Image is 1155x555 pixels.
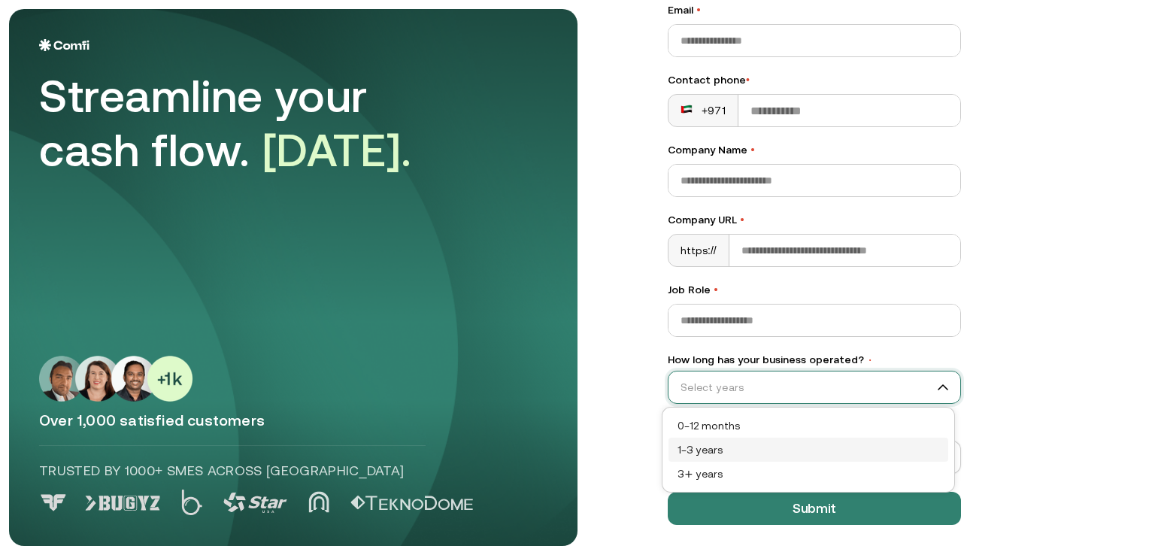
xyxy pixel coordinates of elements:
div: 3+ years [668,462,948,486]
div: 1–3 years [668,438,948,462]
span: • [714,284,718,296]
div: 1–3 years [678,441,939,458]
div: 0–12 months [678,417,939,434]
label: Email [668,2,961,18]
img: Logo 2 [181,490,202,515]
div: 3+ years [678,466,939,482]
div: https:// [668,235,729,266]
button: Submit [668,492,961,525]
span: • [696,4,701,16]
img: Logo 1 [85,496,160,511]
span: • [867,355,873,365]
img: Logo [39,39,89,51]
div: 0–12 months [668,414,948,438]
span: • [746,74,750,86]
img: Logo 5 [350,496,473,511]
label: How long has your business operated? [668,352,961,368]
label: Job Role [668,282,961,298]
img: Logo 0 [39,494,68,511]
p: Over 1,000 satisfied customers [39,411,547,430]
div: +971 [681,103,726,118]
p: Trusted by 1000+ SMEs across [GEOGRAPHIC_DATA] [39,461,426,481]
div: Streamline your cash flow. [39,69,460,177]
span: • [740,214,744,226]
img: Logo 4 [308,491,329,513]
span: • [750,144,755,156]
img: Logo 3 [223,493,287,513]
label: Company URL [668,212,961,228]
span: [DATE]. [262,124,412,176]
label: Company Name [668,142,961,158]
div: Contact phone [668,72,961,88]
